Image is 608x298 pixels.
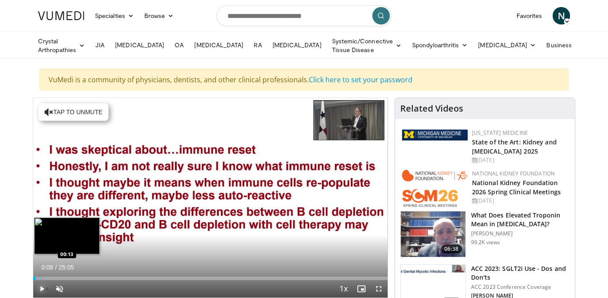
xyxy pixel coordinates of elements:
a: National Kidney Foundation 2026 Spring Clinical Meetings [472,179,561,196]
div: [DATE] [472,156,568,164]
div: Progress Bar [33,277,388,280]
a: National Kidney Foundation [472,170,555,177]
a: Business [541,36,586,54]
a: Favorites [511,7,547,25]
p: ACC 2023 Conference Coverage [471,284,570,291]
a: Browse [139,7,179,25]
a: RA [248,36,267,54]
span: / [55,264,57,271]
a: OA [169,36,189,54]
a: Specialties [90,7,139,25]
video-js: Video Player [33,98,388,298]
a: [MEDICAL_DATA] [110,36,169,54]
a: [US_STATE] Medicine [472,129,528,137]
img: 98daf78a-1d22-4ebe-927e-10afe95ffd94.150x105_q85_crop-smart_upscale.jpg [401,211,465,257]
a: Spondyloarthritis [407,36,473,54]
span: 0:08 [41,264,53,271]
p: [PERSON_NAME] [471,230,570,237]
button: Fullscreen [370,280,388,298]
a: [MEDICAL_DATA] [267,36,326,54]
span: 06:38 [441,245,462,253]
input: Search topics, interventions [217,5,391,26]
a: [MEDICAL_DATA] [189,36,248,54]
p: 99.2K views [471,239,500,246]
a: N [552,7,570,25]
a: Systemic/Connective Tissue Disease [326,37,406,54]
div: [DATE] [472,197,568,205]
button: Play [33,280,51,298]
a: State of the Art: Kidney and [MEDICAL_DATA] 2025 [472,138,557,155]
button: Tap to unmute [38,103,108,121]
span: 25:05 [59,264,74,271]
a: [MEDICAL_DATA] [473,36,541,54]
button: Playback Rate [335,280,353,298]
h3: What Does Elevated Troponin Mean in [MEDICAL_DATA]? [471,211,570,228]
img: 5ed80e7a-0811-4ad9-9c3a-04de684f05f4.png.150x105_q85_autocrop_double_scale_upscale_version-0.2.png [402,130,468,140]
button: Enable picture-in-picture mode [353,280,370,298]
a: JIA [90,36,110,54]
img: VuMedi Logo [38,11,84,20]
a: Crystal Arthropathies [33,37,90,54]
h4: Related Videos [400,103,463,114]
img: image.jpeg [34,217,100,254]
h3: ACC 2023: SGLT2i Use - Dos and Don'ts [471,264,570,282]
a: 06:38 What Does Elevated Troponin Mean in [MEDICAL_DATA]? [PERSON_NAME] 99.2K views [400,211,570,257]
button: Unmute [51,280,68,298]
img: 79503c0a-d5ce-4e31-88bd-91ebf3c563fb.png.150x105_q85_autocrop_double_scale_upscale_version-0.2.png [402,170,468,207]
div: VuMedi is a community of physicians, dentists, and other clinical professionals. [39,69,569,91]
a: Click here to set your password [309,75,412,84]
